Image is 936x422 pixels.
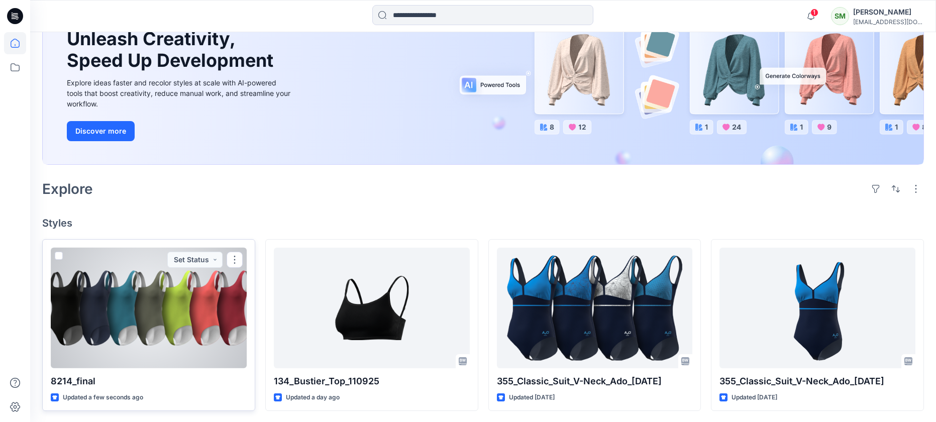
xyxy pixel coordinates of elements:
[274,374,470,388] p: 134_Bustier_Top_110925
[274,248,470,368] a: 134_Bustier_Top_110925
[831,7,849,25] div: SM
[42,217,924,229] h4: Styles
[732,392,777,403] p: Updated [DATE]
[497,374,693,388] p: 355_Classic_Suit_V-Neck_Ado_[DATE]
[63,392,143,403] p: Updated a few seconds ago
[67,121,135,141] button: Discover more
[67,121,293,141] a: Discover more
[67,28,278,71] h1: Unleash Creativity, Speed Up Development
[51,248,247,368] a: 8214_final
[51,374,247,388] p: 8214_final
[810,9,818,17] span: 1
[719,248,915,368] a: 355_Classic_Suit_V-Neck_Ado_04.07.25
[719,374,915,388] p: 355_Classic_Suit_V-Neck_Ado_[DATE]
[67,77,293,109] div: Explore ideas faster and recolor styles at scale with AI-powered tools that boost creativity, red...
[853,6,923,18] div: [PERSON_NAME]
[497,248,693,368] a: 355_Classic_Suit_V-Neck_Ado_04.07.25
[509,392,555,403] p: Updated [DATE]
[42,181,93,197] h2: Explore
[853,18,923,26] div: [EMAIL_ADDRESS][DOMAIN_NAME]
[286,392,340,403] p: Updated a day ago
